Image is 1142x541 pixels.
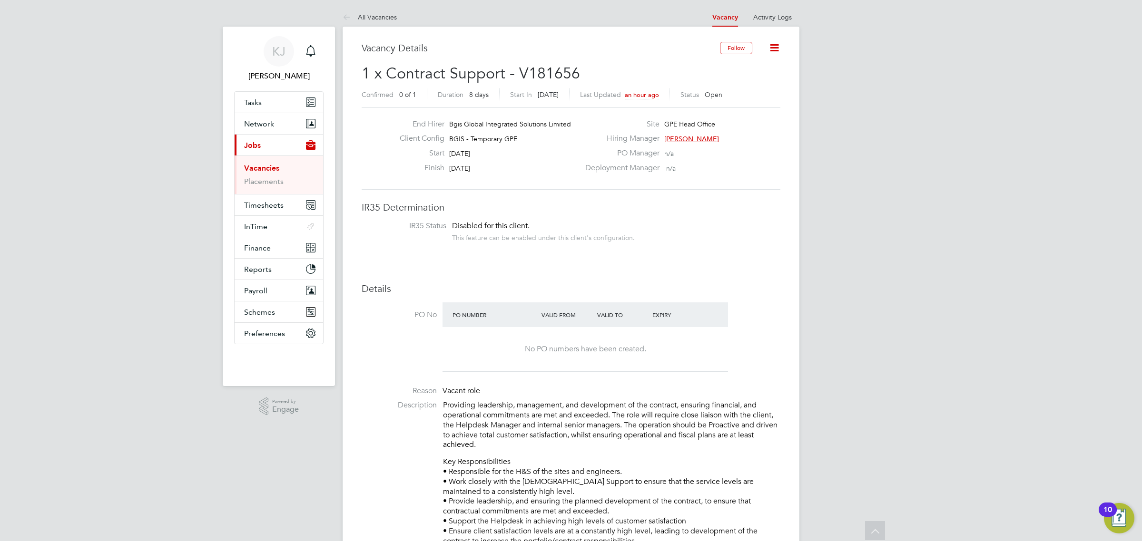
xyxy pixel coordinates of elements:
[392,119,444,129] label: End Hirer
[538,90,559,99] span: [DATE]
[223,27,335,386] nav: Main navigation
[235,323,323,344] button: Preferences
[235,92,323,113] a: Tasks
[244,329,285,338] span: Preferences
[625,91,659,99] span: an hour ago
[580,90,621,99] label: Last Updated
[244,222,267,231] span: InTime
[362,90,394,99] label: Confirmed
[720,42,752,54] button: Follow
[244,98,262,107] span: Tasks
[235,237,323,258] button: Finance
[235,301,323,322] button: Schemes
[272,45,285,58] span: KJ
[392,163,444,173] label: Finish
[452,231,635,242] div: This feature can be enabled under this client's configuration.
[362,400,437,410] label: Description
[244,265,272,274] span: Reports
[650,306,706,323] div: Expiry
[753,13,792,21] a: Activity Logs
[443,400,780,450] p: Providing leadership, management, and development of the contract, ensuring financial, and operat...
[272,406,299,414] span: Engage
[580,148,660,158] label: PO Manager
[235,155,323,194] div: Jobs
[235,194,323,215] button: Timesheets
[392,148,444,158] label: Start
[235,113,323,134] button: Network
[244,177,284,186] a: Placements
[234,70,324,82] span: Kyle Johnson
[362,42,720,54] h3: Vacancy Details
[244,164,279,173] a: Vacancies
[469,90,489,99] span: 8 days
[580,119,660,129] label: Site
[680,90,699,99] label: Status
[392,134,444,144] label: Client Config
[664,135,719,143] span: [PERSON_NAME]
[449,120,571,128] span: Bgis Global Integrated Solutions Limited
[449,164,470,173] span: [DATE]
[1103,510,1112,522] div: 10
[362,386,437,396] label: Reason
[443,386,480,396] span: Vacant role
[452,344,719,354] div: No PO numbers have been created.
[449,149,470,158] span: [DATE]
[712,13,738,21] a: Vacancy
[235,216,323,237] button: InTime
[580,163,660,173] label: Deployment Manager
[244,286,267,295] span: Payroll
[244,201,284,210] span: Timesheets
[235,135,323,155] button: Jobs
[539,306,595,323] div: Valid From
[244,119,274,128] span: Network
[450,306,539,323] div: PO Number
[510,90,532,99] label: Start In
[259,397,299,415] a: Powered byEngage
[595,306,650,323] div: Valid To
[235,354,324,369] img: fastbook-logo-retina.png
[235,259,323,280] button: Reports
[244,308,275,317] span: Schemes
[1104,503,1134,533] button: Open Resource Center, 10 new notifications
[272,397,299,406] span: Powered by
[235,280,323,301] button: Payroll
[244,243,271,252] span: Finance
[399,90,416,99] span: 0 of 1
[244,141,261,150] span: Jobs
[234,354,324,369] a: Go to home page
[664,149,674,158] span: n/a
[362,310,437,320] label: PO No
[371,221,446,231] label: IR35 Status
[362,201,780,213] h3: IR35 Determination
[362,64,580,83] span: 1 x Contract Support - V181656
[664,120,715,128] span: GPE Head Office
[580,134,660,144] label: Hiring Manager
[705,90,722,99] span: Open
[449,135,517,143] span: BGIS - Temporary GPE
[452,221,530,231] span: Disabled for this client.
[438,90,463,99] label: Duration
[666,164,676,173] span: n/a
[343,13,397,21] a: All Vacancies
[362,282,780,295] h3: Details
[234,36,324,82] a: KJ[PERSON_NAME]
